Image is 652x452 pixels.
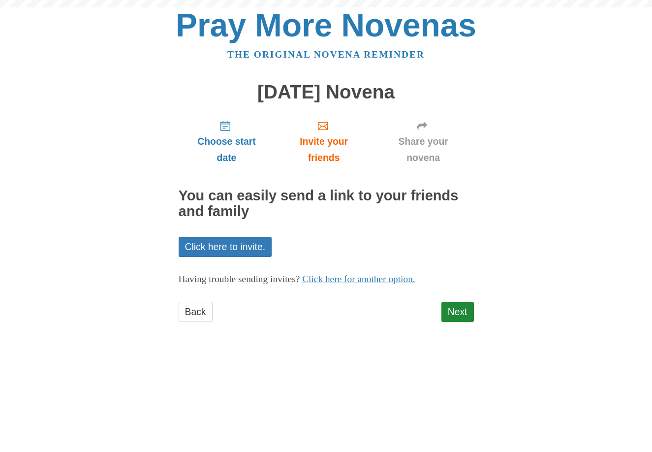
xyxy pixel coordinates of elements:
[302,274,415,284] a: Click here for another option.
[179,82,474,103] h1: [DATE] Novena
[179,112,275,171] a: Choose start date
[441,302,474,322] a: Next
[373,112,474,171] a: Share your novena
[188,133,265,166] span: Choose start date
[179,274,300,284] span: Having trouble sending invites?
[179,188,474,220] h2: You can easily send a link to your friends and family
[176,7,476,43] a: Pray More Novenas
[284,133,363,166] span: Invite your friends
[275,112,373,171] a: Invite your friends
[179,302,213,322] a: Back
[383,133,464,166] span: Share your novena
[227,49,425,60] a: The original novena reminder
[179,237,272,257] a: Click here to invite.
